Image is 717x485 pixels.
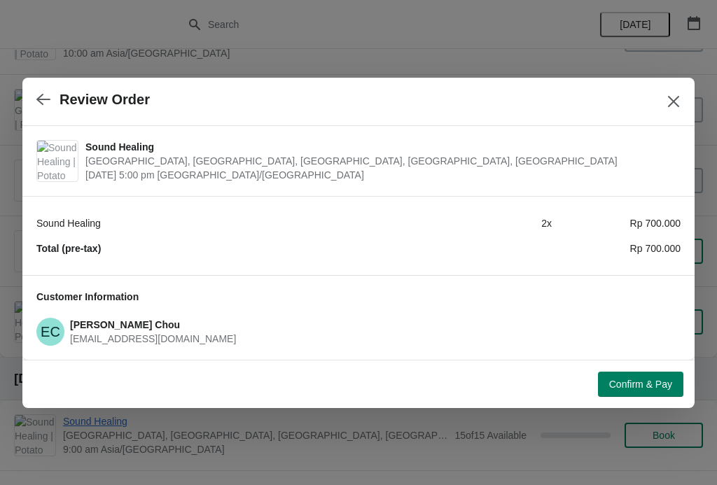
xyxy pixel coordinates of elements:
[85,154,674,168] span: [GEOGRAPHIC_DATA], [GEOGRAPHIC_DATA], [GEOGRAPHIC_DATA], [GEOGRAPHIC_DATA], [GEOGRAPHIC_DATA]
[609,379,672,390] span: Confirm & Pay
[552,241,681,255] div: Rp 700.000
[423,216,552,230] div: 2 x
[70,333,236,344] span: [EMAIL_ADDRESS][DOMAIN_NAME]
[36,216,423,230] div: Sound Healing
[70,319,180,330] span: [PERSON_NAME] Chou
[552,216,681,230] div: Rp 700.000
[36,318,64,346] span: Erik
[36,243,101,254] strong: Total (pre-tax)
[37,141,78,181] img: Sound Healing | Potato Head Suites & Studios, Jalan Petitenget, Seminyak, Badung Regency, Bali, I...
[661,89,686,114] button: Close
[36,291,139,302] span: Customer Information
[41,324,60,339] text: EC
[598,372,683,397] button: Confirm & Pay
[85,140,674,154] span: Sound Healing
[60,92,150,108] h2: Review Order
[85,168,674,182] span: [DATE] 5:00 pm [GEOGRAPHIC_DATA]/[GEOGRAPHIC_DATA]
